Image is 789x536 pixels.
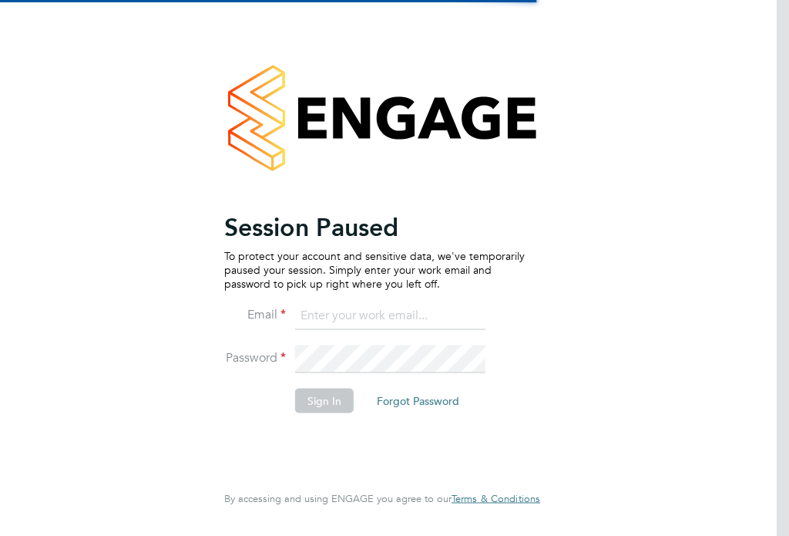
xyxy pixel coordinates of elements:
[224,349,286,366] label: Password
[295,302,485,330] input: Enter your work email...
[224,492,540,505] span: By accessing and using ENGAGE you agree to our
[224,248,525,291] p: To protect your account and sensitive data, we've temporarily paused your session. Simply enter y...
[224,211,525,242] h2: Session Paused
[224,306,286,322] label: Email
[452,492,540,505] span: Terms & Conditions
[364,388,472,413] button: Forgot Password
[452,493,540,505] a: Terms & Conditions
[295,388,354,413] button: Sign In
